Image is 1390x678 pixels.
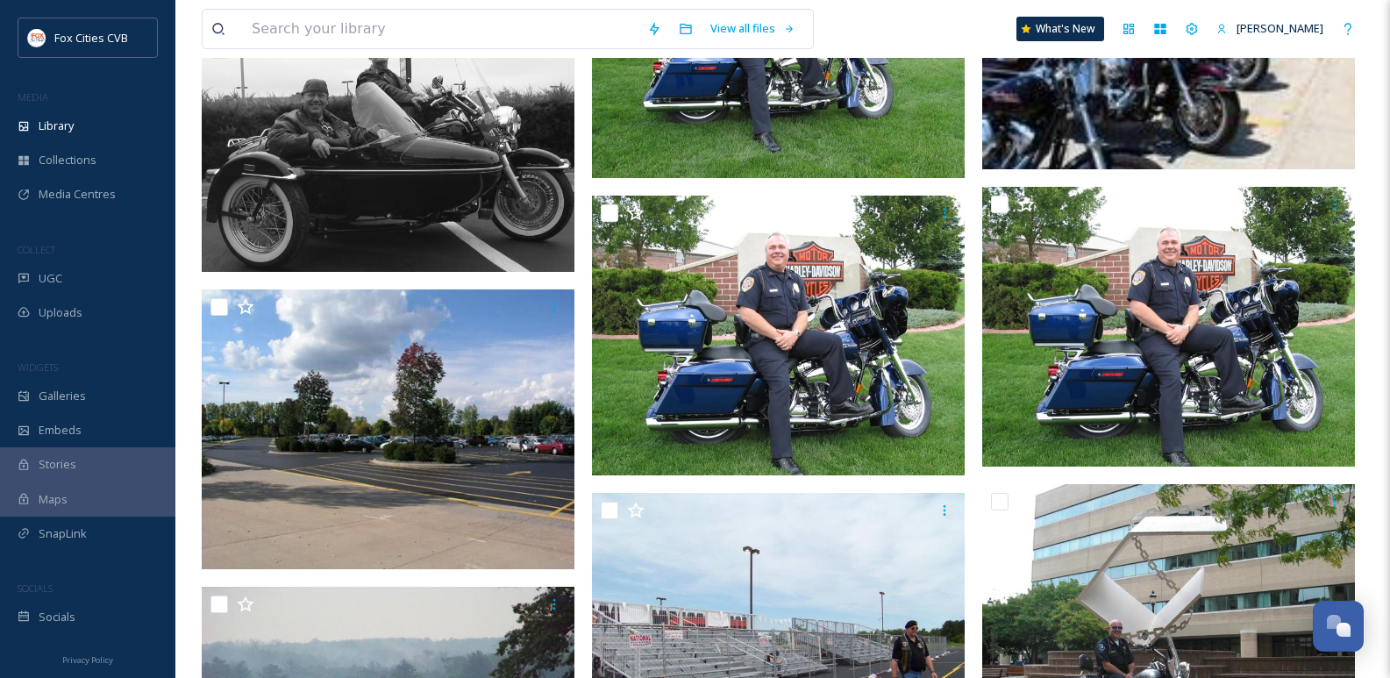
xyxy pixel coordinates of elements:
span: Galleries [39,388,86,404]
input: Search your library [243,10,638,48]
span: Privacy Policy [62,654,113,666]
img: HOG Photos 2007-2010 (111).jpg [202,289,574,569]
img: HOG Photos 2007-2010 (15).JPG [982,187,1355,467]
img: HOG Photos 2007-2010 (16).JPG [592,196,965,475]
a: Privacy Policy [62,648,113,669]
img: HOG Photos 2007-2010 (107).jpg [202,32,574,272]
span: MEDIA [18,90,48,103]
span: Collections [39,152,96,168]
span: UGC [39,270,62,287]
img: images.png [28,29,46,46]
span: SnapLink [39,525,87,542]
span: Stories [39,456,76,473]
span: [PERSON_NAME] [1237,20,1323,36]
span: WIDGETS [18,360,58,374]
button: Open Chat [1313,601,1364,652]
span: Library [39,118,74,134]
span: Socials [39,609,75,625]
span: Fox Cities CVB [54,30,128,46]
span: COLLECT [18,243,55,256]
a: [PERSON_NAME] [1208,11,1332,46]
span: Media Centres [39,186,116,203]
span: Embeds [39,422,82,439]
a: What's New [1016,17,1104,41]
a: View all files [702,11,804,46]
span: Uploads [39,304,82,321]
span: SOCIALS [18,582,53,595]
span: Maps [39,491,68,508]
